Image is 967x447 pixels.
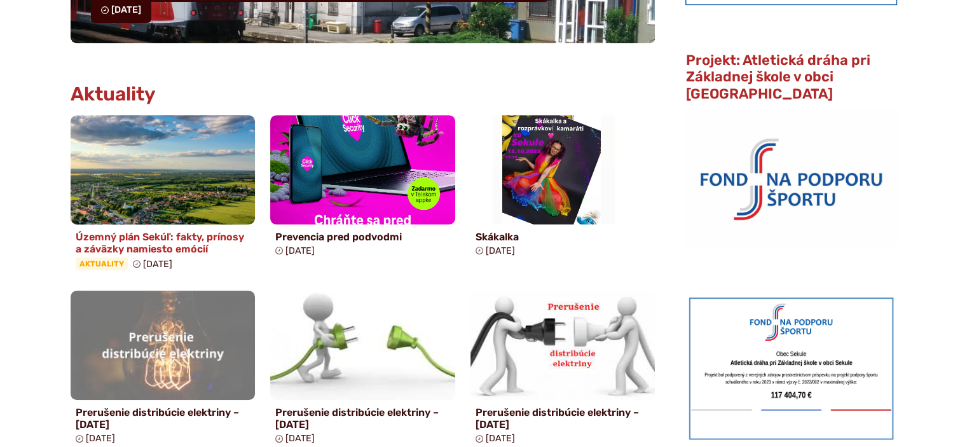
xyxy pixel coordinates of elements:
span: Aktuality [76,258,128,270]
h4: Skákalka [476,231,650,243]
span: [DATE] [285,245,315,256]
h4: Územný plán Sekúľ: fakty, prínosy a záväzky namiesto emócií [76,231,250,255]
span: Projekt: Atletická dráha pri Základnej škole v obci [GEOGRAPHIC_DATA] [685,52,870,102]
span: [DATE] [86,433,115,444]
a: Územný plán Sekúľ: fakty, prínosy a záväzky namiesto emócií Aktuality [DATE] [71,115,256,275]
h4: Prerušenie distribúcie elektriny – [DATE] [275,406,450,430]
img: logo_fnps.png [685,109,896,247]
span: [DATE] [111,4,141,15]
h4: Prevencia pred podvodmi [275,231,450,243]
span: [DATE] [285,433,315,444]
img: draha.png [685,294,896,443]
h4: Prerušenie distribúcie elektriny – [DATE] [476,406,650,430]
h4: Prerušenie distribúcie elektriny – [DATE] [76,406,250,430]
span: [DATE] [486,245,515,256]
span: [DATE] [486,433,515,444]
h3: Aktuality [71,84,156,105]
a: Prevencia pred podvodmi [DATE] [270,115,455,261]
span: [DATE] [143,259,172,270]
a: Skákalka [DATE] [470,115,655,261]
